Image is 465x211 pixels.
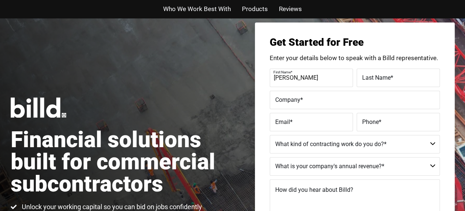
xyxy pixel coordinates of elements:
[163,4,231,14] a: Who We Work Best With
[362,118,379,125] span: Phone
[362,74,391,81] span: Last Name
[270,37,440,48] h3: Get Started for Free
[275,118,290,125] span: Email
[275,186,353,193] span: How did you hear about Billd?
[275,96,300,103] span: Company
[11,129,233,195] h1: Financial solutions built for commercial subcontractors
[279,4,302,14] a: Reviews
[242,4,268,14] a: Products
[270,55,440,61] p: Enter your details below to speak with a Billd representative.
[273,70,291,74] span: First Name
